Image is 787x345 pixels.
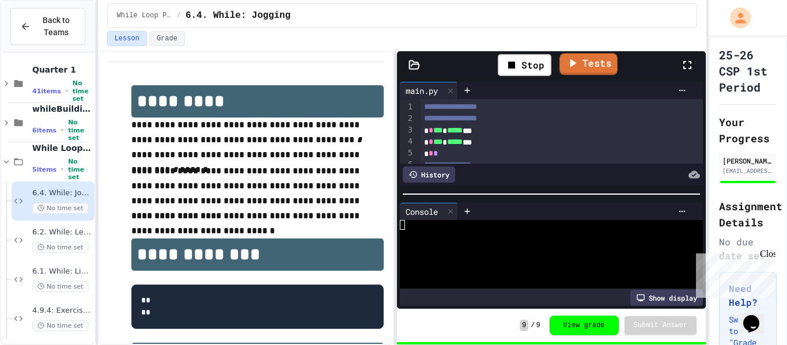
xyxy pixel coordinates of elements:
span: 9 [536,321,540,330]
div: History [403,166,455,183]
button: Back to Teams [10,8,85,45]
span: Submit Answer [634,321,688,330]
button: View grade [550,316,619,335]
div: Chat with us now!Close [5,5,80,73]
div: 3 [400,124,414,136]
span: Quarter 1 [32,65,92,75]
div: Show display [630,290,703,306]
h2: Assignment Details [719,198,777,230]
div: [PERSON_NAME] [722,156,773,166]
span: No time set [68,119,92,142]
span: whileBuilding [32,104,92,114]
span: While Loop Projects [117,11,172,20]
button: Grade [149,31,185,46]
span: No time set [68,158,92,181]
button: Submit Answer [625,316,697,335]
span: No time set [73,79,92,103]
div: main.py [400,85,444,97]
span: While Loop Projects [32,143,92,153]
span: 6.4. While: Jogging [186,9,290,22]
div: Console [400,203,458,220]
div: 5 [400,147,414,159]
div: 2 [400,113,414,124]
div: main.py [400,82,458,99]
div: [EMAIL_ADDRESS][DOMAIN_NAME] [722,166,773,175]
div: Stop [498,54,551,76]
span: No time set [32,281,89,292]
button: Lesson [107,31,147,46]
div: Console [400,206,444,218]
iframe: chat widget [691,249,775,298]
span: No time set [32,203,89,214]
div: My Account [718,5,754,31]
span: / [177,11,181,20]
a: Tests [559,54,618,75]
span: 6.4. While: Jogging [32,188,92,198]
span: 6.2. While: Least divisor [32,228,92,237]
span: Back to Teams [37,14,75,39]
h2: Your Progress [719,114,777,146]
span: / [531,321,535,330]
div: 6 [400,159,414,170]
span: • [61,165,63,174]
span: • [61,126,63,135]
div: 1 [400,101,414,113]
iframe: chat widget [739,299,775,333]
span: 6 items [32,127,56,134]
span: • [66,86,68,96]
h1: 25-26 CSP 1st Period [719,47,777,95]
span: No time set [32,320,89,331]
span: 5 items [32,166,56,173]
span: 9 [520,320,528,331]
span: 41 items [32,88,61,95]
span: 6.1. While: List of squares [32,267,92,276]
div: No due date set [719,235,777,263]
div: 4 [400,136,414,147]
span: No time set [32,242,89,253]
span: 4.9.4: Exercise - Higher or Lower I [32,306,92,316]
